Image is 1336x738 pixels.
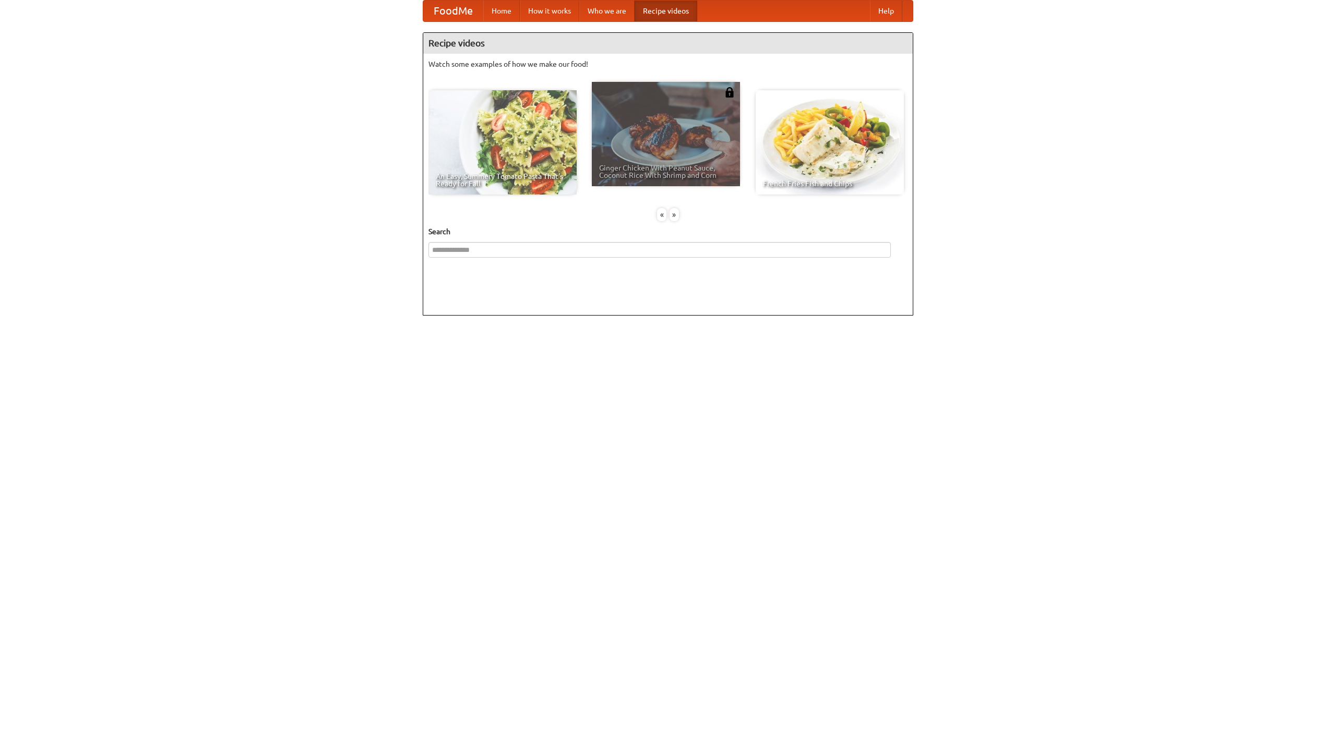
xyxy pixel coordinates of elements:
[428,59,908,69] p: Watch some examples of how we make our food!
[657,208,666,221] div: «
[724,87,735,98] img: 483408.png
[428,90,577,195] a: An Easy, Summery Tomato Pasta That's Ready for Fall
[436,173,569,187] span: An Easy, Summery Tomato Pasta That's Ready for Fall
[483,1,520,21] a: Home
[428,226,908,237] h5: Search
[423,33,913,54] h4: Recipe videos
[423,1,483,21] a: FoodMe
[635,1,697,21] a: Recipe videos
[520,1,579,21] a: How it works
[579,1,635,21] a: Who we are
[756,90,904,195] a: French Fries Fish and Chips
[670,208,679,221] div: »
[870,1,902,21] a: Help
[763,180,897,187] span: French Fries Fish and Chips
